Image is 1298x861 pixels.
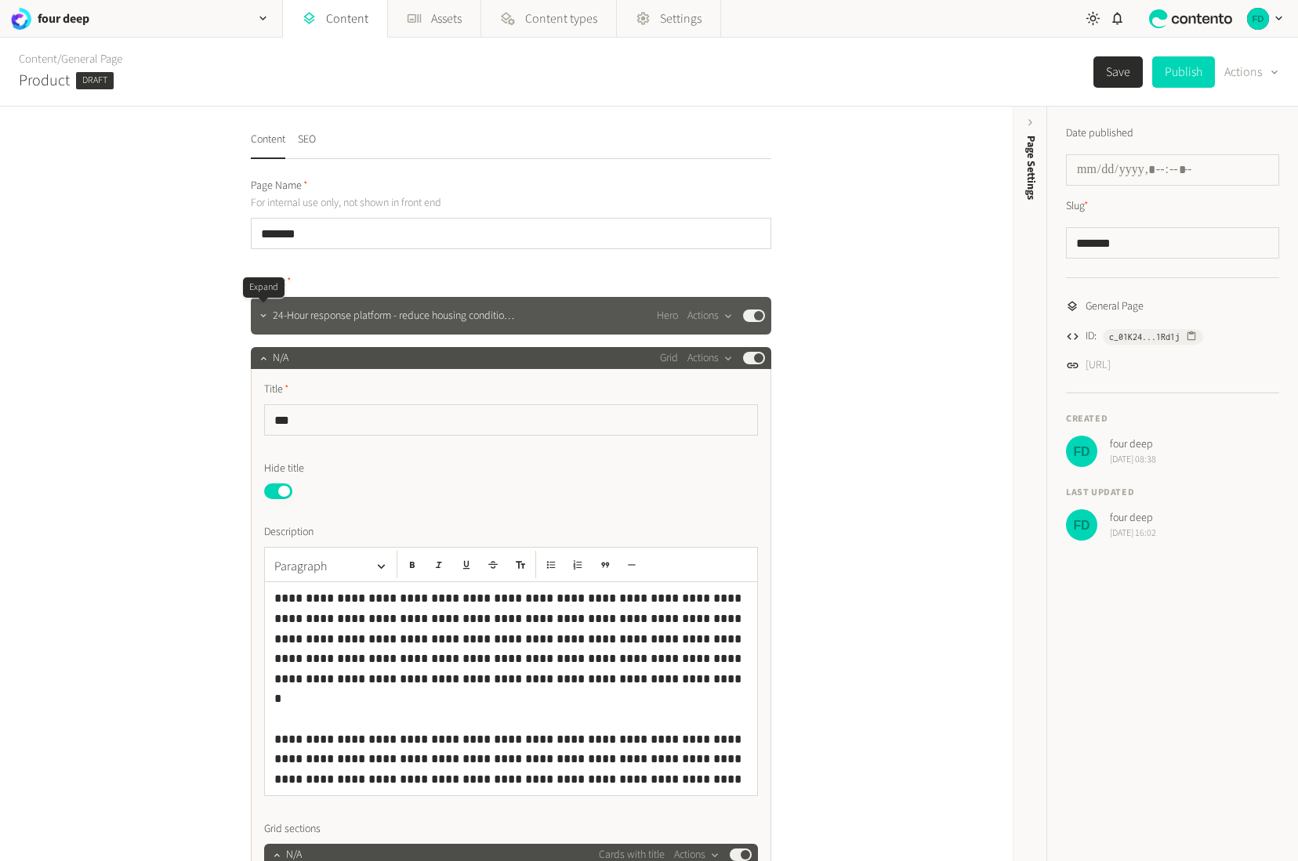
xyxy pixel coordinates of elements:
[660,350,678,367] span: Grid
[1023,136,1039,200] span: Page Settings
[687,306,734,325] button: Actions
[1066,509,1097,541] img: four deep
[1086,328,1097,345] span: ID:
[251,132,285,159] button: Content
[1093,56,1143,88] button: Save
[1110,526,1156,541] span: [DATE] 16:02
[1066,436,1097,467] img: four deep
[19,51,57,67] a: Content
[61,51,122,67] a: General Page
[9,8,31,30] img: four deep
[38,9,89,28] h2: four deep
[251,194,607,212] p: For internal use only, not shown in front end
[1152,56,1215,88] button: Publish
[660,9,702,28] span: Settings
[268,551,393,582] button: Paragraph
[1086,357,1111,374] a: [URL]
[264,821,321,837] span: Grid sections
[76,72,114,89] span: Draft
[243,277,285,298] div: Expand
[1066,486,1279,500] h4: Last updated
[1110,453,1156,467] span: [DATE] 08:38
[687,349,734,367] button: Actions
[264,461,304,477] span: Hide title
[19,69,70,92] h2: Product
[264,382,289,398] span: Title
[298,132,316,159] button: SEO
[1224,56,1279,88] button: Actions
[1066,412,1279,426] h4: Created
[251,178,308,194] span: Page Name
[264,524,314,541] span: Description
[273,308,519,324] span: 24-Hour response platform - reduce housing condition claims.
[1103,329,1203,345] button: c_01K24...1Rd1j
[1109,330,1180,344] span: c_01K24...1Rd1j
[1110,436,1156,453] span: four deep
[525,9,597,28] span: Content types
[1066,198,1089,215] label: Slug
[1247,8,1269,30] img: four deep
[1110,510,1156,526] span: four deep
[1066,125,1133,142] label: Date published
[657,308,678,324] span: Hero
[1086,298,1144,315] span: General Page
[273,350,288,367] span: N/A
[251,274,292,291] span: Content
[57,51,61,67] span: /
